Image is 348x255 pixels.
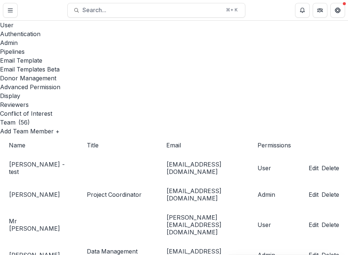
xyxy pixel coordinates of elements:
td: Project Coordinator [78,181,158,208]
button: Delete [322,191,339,198]
td: Admin [249,181,300,208]
td: User [249,155,300,181]
button: Get Help [330,3,345,18]
td: User [249,208,300,242]
span: Search... [82,7,221,14]
button: Delete [322,221,339,228]
button: Edit [309,191,319,198]
td: [EMAIL_ADDRESS][DOMAIN_NAME] [157,155,249,181]
div: ⌘ + K [224,6,239,14]
button: Edit [309,221,319,228]
p: ( 56 ) [18,118,30,127]
button: Delete [322,164,339,172]
button: Edit [309,164,319,172]
button: Search... [67,3,245,18]
td: [PERSON_NAME][EMAIL_ADDRESS][DOMAIN_NAME] [157,208,249,242]
td: [EMAIL_ADDRESS][DOMAIN_NAME] [157,181,249,208]
button: Partners [313,3,327,18]
td: Permissions [249,136,300,155]
td: Email [157,136,249,155]
button: Notifications [295,3,310,18]
td: Title [78,136,158,155]
button: Toggle Menu [3,3,18,18]
span: Beta [47,66,60,73]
